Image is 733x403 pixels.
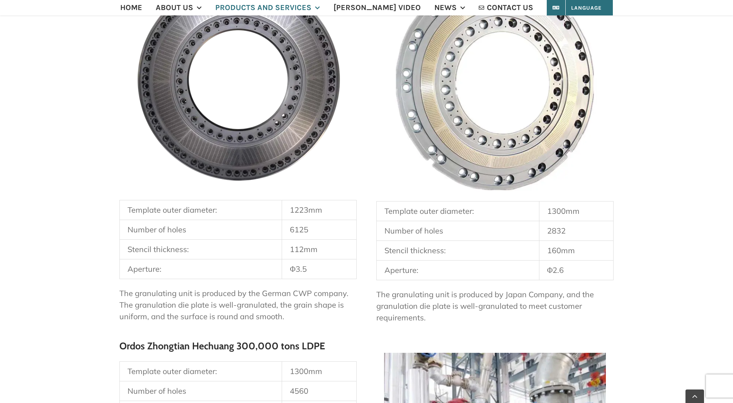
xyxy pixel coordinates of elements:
[119,361,282,381] td: Template outer diameter:
[119,259,282,279] td: Aperture:
[282,361,357,381] td: 1300mm
[282,239,357,259] td: 112mm
[119,220,282,239] td: Number of holes
[539,261,614,280] td: Φ2.6
[377,241,539,261] td: Stencil thickness:
[434,4,457,12] span: NEWS
[282,200,357,220] td: 1223mm
[119,341,357,352] h3: Ordos Zhongtian Hechuang 300,000 tons LDPE
[120,4,142,12] span: HOME
[377,221,539,241] td: Number of holes
[119,200,282,220] td: Template outer diameter:
[119,288,357,322] p: The granulating unit is produced by the German CWP company. The granulation die plate is well-gra...
[487,4,533,12] span: CONTACT US
[539,221,614,241] td: 2832
[156,4,193,12] span: ABOUT US
[333,4,421,12] span: [PERSON_NAME] VIDEO
[384,352,606,361] picture: jf14
[119,239,282,259] td: Stencil thickness:
[215,4,311,12] span: PRODUCTS AND SERVICES
[376,289,614,323] p: The granulating unit is produced by Japan Company, and the granulation die plate is well-granulat...
[119,381,282,401] td: Number of holes
[558,5,602,11] span: Language
[282,381,357,401] td: 4560
[377,201,539,221] td: Template outer diameter:
[539,201,614,221] td: 1300mm
[539,241,614,261] td: 160mm
[282,259,357,279] td: Φ3.5
[377,261,539,280] td: Aperture:
[282,220,357,239] td: 6125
